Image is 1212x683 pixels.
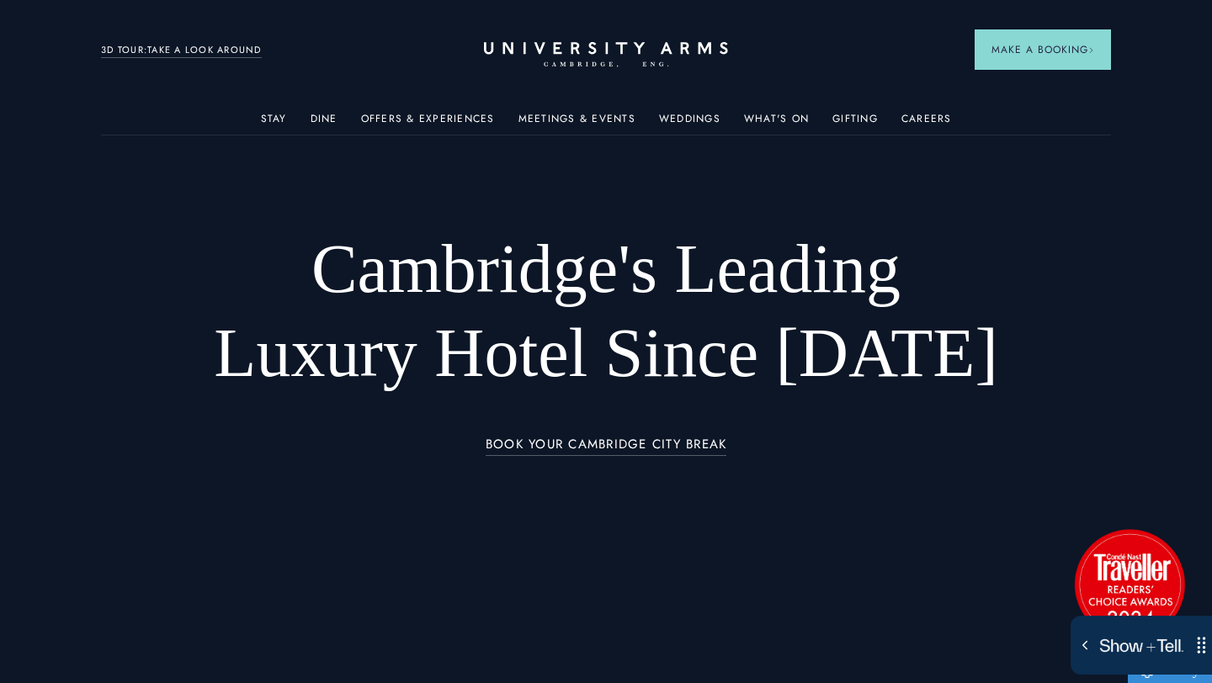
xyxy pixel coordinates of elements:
[975,29,1111,70] button: Make a BookingArrow icon
[1066,521,1193,647] img: image-2524eff8f0c5d55edbf694693304c4387916dea5-1501x1501-png
[518,113,635,135] a: Meetings & Events
[659,113,720,135] a: Weddings
[202,227,1010,395] h1: Cambridge's Leading Luxury Hotel Since [DATE]
[744,113,809,135] a: What's On
[991,42,1094,57] span: Make a Booking
[832,113,878,135] a: Gifting
[486,437,727,457] a: BOOK YOUR CAMBRIDGE CITY BREAK
[311,113,338,135] a: Dine
[484,42,728,68] a: Home
[901,113,952,135] a: Careers
[261,113,287,135] a: Stay
[101,43,262,58] a: 3D TOUR:TAKE A LOOK AROUND
[361,113,495,135] a: Offers & Experiences
[1088,47,1094,53] img: Arrow icon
